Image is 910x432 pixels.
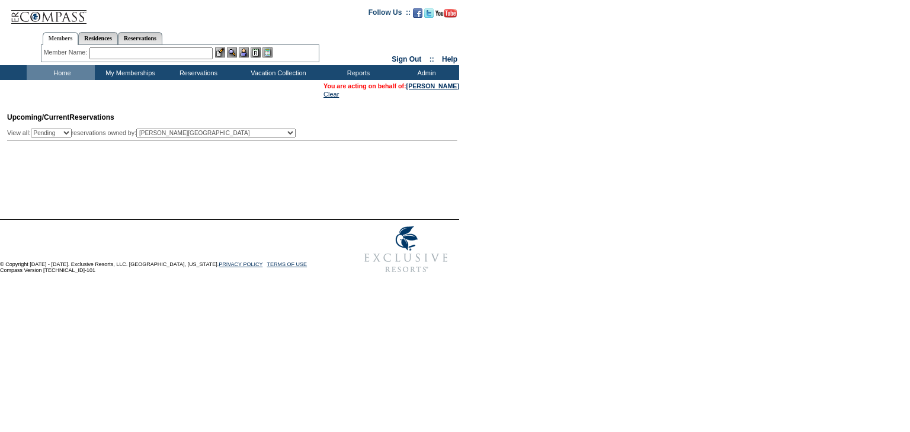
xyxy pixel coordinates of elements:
[78,32,118,44] a: Residences
[27,65,95,80] td: Home
[267,261,307,267] a: TERMS OF USE
[43,32,79,45] a: Members
[44,47,89,57] div: Member Name:
[430,55,434,63] span: ::
[231,65,323,80] td: Vacation Collection
[323,65,391,80] td: Reports
[424,8,434,18] img: Follow us on Twitter
[251,47,261,57] img: Reservations
[369,7,411,21] td: Follow Us ::
[118,32,162,44] a: Reservations
[424,12,434,19] a: Follow us on Twitter
[95,65,163,80] td: My Memberships
[7,113,114,121] span: Reservations
[219,261,262,267] a: PRIVACY POLICY
[163,65,231,80] td: Reservations
[413,12,422,19] a: Become our fan on Facebook
[406,82,459,89] a: [PERSON_NAME]
[391,65,459,80] td: Admin
[413,8,422,18] img: Become our fan on Facebook
[323,91,339,98] a: Clear
[442,55,457,63] a: Help
[435,9,457,18] img: Subscribe to our YouTube Channel
[239,47,249,57] img: Impersonate
[227,47,237,57] img: View
[215,47,225,57] img: b_edit.gif
[262,47,273,57] img: b_calculator.gif
[435,12,457,19] a: Subscribe to our YouTube Channel
[7,129,301,137] div: View all: reservations owned by:
[323,82,459,89] span: You are acting on behalf of:
[353,220,459,279] img: Exclusive Resorts
[7,113,69,121] span: Upcoming/Current
[392,55,421,63] a: Sign Out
